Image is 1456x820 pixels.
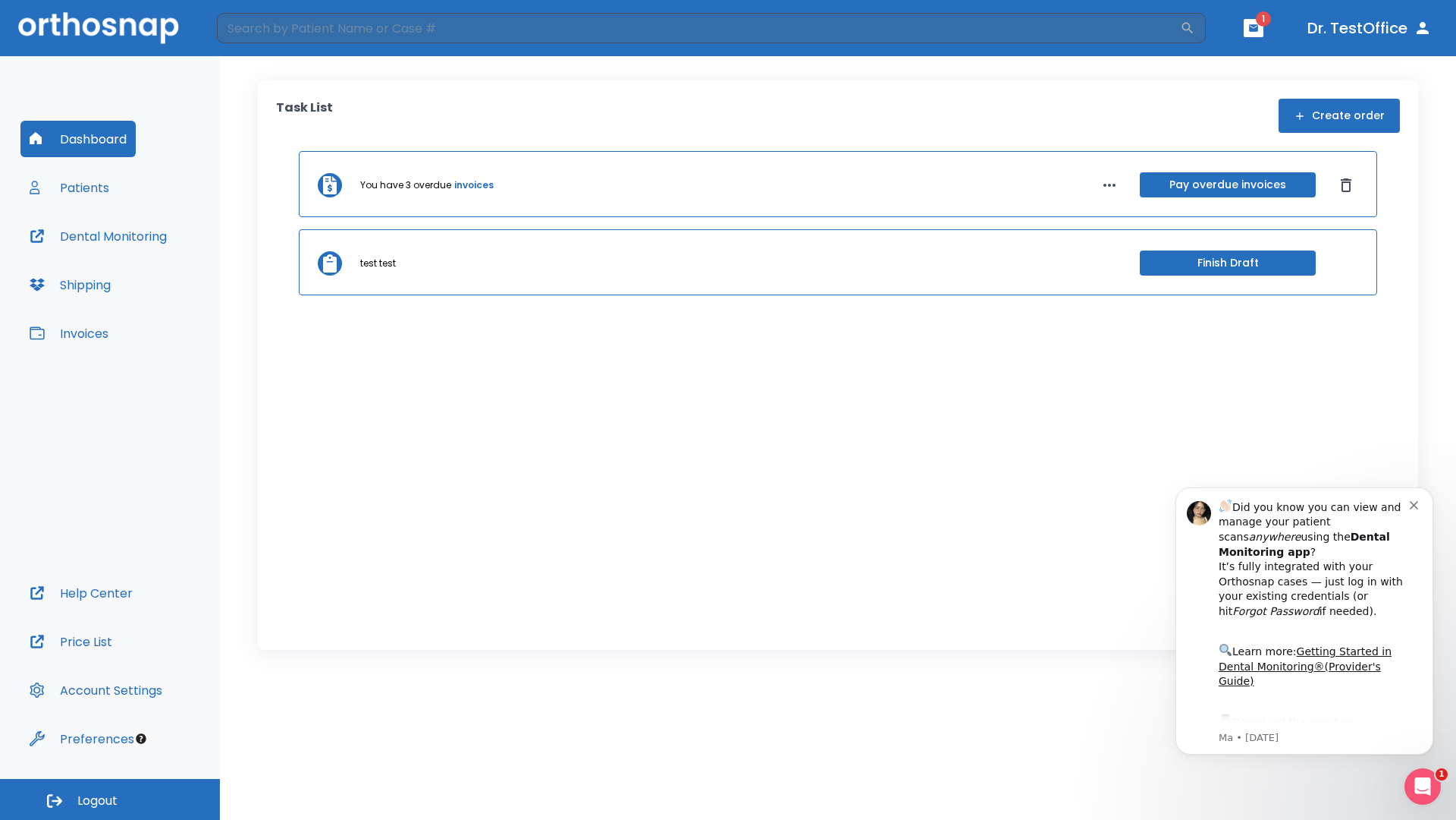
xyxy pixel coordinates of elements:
[1153,465,1456,779] iframe: Intercom notifications message
[20,218,176,254] button: Dental Monitoring
[257,33,269,45] button: Dismiss notification
[66,251,201,279] a: App Store
[1140,251,1316,276] button: Finish Draft
[20,121,136,157] button: Dashboard
[217,13,1180,43] input: Search by Patient Name or Case #
[66,248,257,325] div: Download the app: | ​ Let us know if you need help getting started!
[66,266,257,280] p: Message from Ma, sent 2w ago
[276,99,333,133] p: Task List
[1404,768,1441,805] iframe: Intercom live chat
[360,257,396,270] p: test test
[1301,14,1438,42] button: Dr. TestOffice
[20,672,171,708] button: Account Settings
[360,178,451,192] p: You have 3 overdue
[77,793,118,809] span: Logout
[1279,99,1400,133] button: Create order
[134,732,148,746] div: Tooltip anchor
[20,721,143,757] button: Preferences
[20,169,118,206] button: Patients
[20,315,118,352] button: Invoices
[18,12,179,43] img: Orthosnap
[1334,173,1358,197] button: Dismiss
[454,178,494,192] a: invoices
[20,623,121,660] button: Price List
[20,575,142,611] button: Help Center
[1256,11,1271,27] span: 1
[1140,172,1316,197] button: Pay overdue invoices
[1436,768,1448,781] span: 1
[20,266,120,303] button: Shipping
